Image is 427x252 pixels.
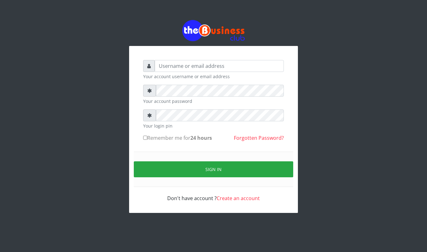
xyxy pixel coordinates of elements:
small: Your account password [143,98,284,104]
a: Create an account [217,195,260,202]
label: Remember me for [143,134,212,142]
div: Don't have account ? [143,187,284,202]
input: Username or email address [155,60,284,72]
button: Sign in [134,161,293,177]
input: Remember me for24 hours [143,136,147,140]
a: Forgotten Password? [234,134,284,141]
b: 24 hours [190,134,212,141]
small: Your login pin [143,123,284,129]
small: Your account username or email address [143,73,284,80]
